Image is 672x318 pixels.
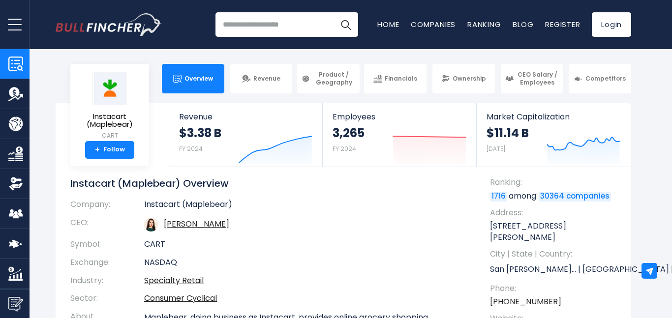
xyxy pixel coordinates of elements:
small: FY 2024 [179,145,203,153]
img: Ownership [8,176,23,191]
strong: 3,265 [333,125,365,141]
a: Blog [513,19,533,29]
th: Exchange: [70,254,144,272]
strong: $3.38 B [179,125,221,141]
img: fidji-simo.jpg [144,218,158,231]
a: CEO Salary / Employees [501,64,563,93]
a: Employees 3,265 FY 2024 [323,103,476,167]
p: [STREET_ADDRESS][PERSON_NAME] [490,221,621,243]
th: Company: [70,200,144,214]
span: Address: [490,207,621,218]
td: CART [144,235,461,254]
a: Product / Geography [297,64,360,93]
img: Bullfincher logo [56,13,162,36]
span: Product / Geography [313,71,355,86]
small: CART [78,131,141,140]
a: Competitors [569,64,631,93]
span: Revenue [253,75,280,83]
span: City | State | Country: [490,249,621,260]
small: FY 2024 [333,145,356,153]
a: Market Capitalization $11.14 B [DATE] [477,103,630,167]
td: NASDAQ [144,254,461,272]
span: Employees [333,112,466,121]
a: 30364 companies [539,192,611,202]
span: Instacart (Maplebear) [78,113,141,129]
strong: + [95,145,100,154]
p: among [490,191,621,202]
a: ceo [164,218,229,230]
span: Financials [385,75,417,83]
a: Register [545,19,580,29]
span: Revenue [179,112,312,121]
span: CEO Salary / Employees [517,71,559,86]
td: Instacart (Maplebear) [144,200,461,214]
span: Overview [184,75,213,83]
strong: $11.14 B [487,125,529,141]
a: Ownership [432,64,495,93]
a: Consumer Cyclical [144,292,217,304]
span: Ranking: [490,177,621,188]
a: Revenue $3.38 B FY 2024 [169,103,322,167]
span: Market Capitalization [487,112,620,121]
h1: Instacart (Maplebear) Overview [70,177,461,190]
span: Ownership [453,75,486,83]
th: Symbol: [70,235,144,254]
a: Go to homepage [56,13,161,36]
a: [PHONE_NUMBER] [490,296,561,307]
a: Ranking [467,19,501,29]
th: CEO: [70,214,144,235]
a: +Follow [85,141,134,159]
a: Home [377,19,399,29]
a: Specialty Retail [144,275,204,286]
p: San [PERSON_NAME]... | [GEOGRAPHIC_DATA] | US [490,262,621,277]
th: Industry: [70,272,144,290]
a: Overview [162,64,224,93]
span: Competitors [585,75,626,83]
a: 1716 [490,192,507,202]
span: Phone: [490,283,621,294]
a: Instacart (Maplebear) CART [78,72,142,141]
a: Companies [411,19,456,29]
th: Sector: [70,289,144,308]
a: Revenue [230,64,293,93]
small: [DATE] [487,145,505,153]
a: Financials [364,64,427,93]
button: Search [334,12,358,37]
a: Login [592,12,631,37]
